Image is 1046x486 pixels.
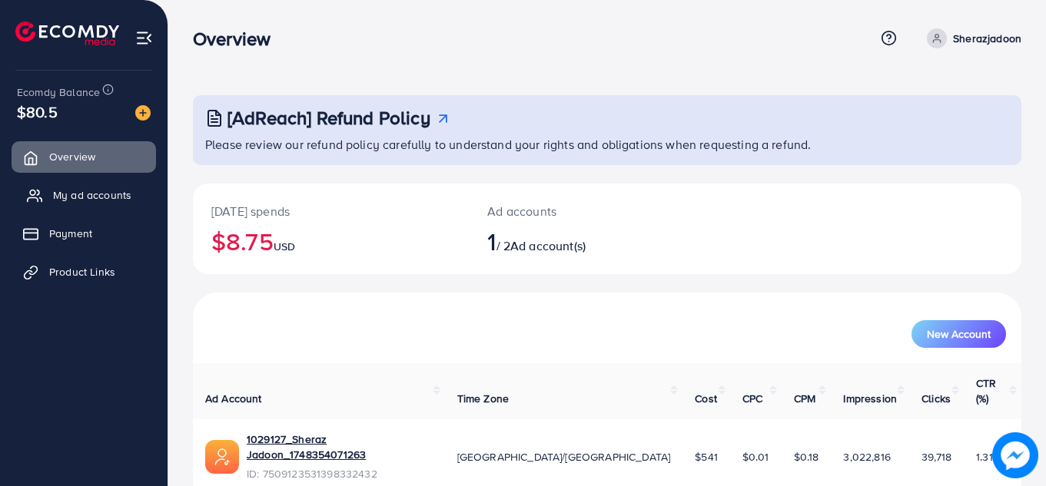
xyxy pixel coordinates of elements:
[247,431,433,463] a: 1029127_Sheraz Jadoon_1748354071263
[912,320,1006,348] button: New Account
[921,391,951,406] span: Clicks
[457,391,509,406] span: Time Zone
[205,391,262,406] span: Ad Account
[211,202,450,220] p: [DATE] spends
[135,29,153,47] img: menu
[135,105,151,121] img: image
[921,28,1021,48] a: Sherazjadoon
[742,449,769,465] span: $0.01
[843,391,897,406] span: Impression
[976,375,996,406] span: CTR (%)
[17,84,100,100] span: Ecomdy Balance
[976,449,993,465] span: 1.31
[205,135,1012,154] p: Please review our refund policy carefully to understand your rights and obligations when requesti...
[695,391,717,406] span: Cost
[927,329,991,339] span: New Account
[17,101,58,123] span: $80.5
[457,449,671,465] span: [GEOGRAPHIC_DATA]/[GEOGRAPHIC_DATA]
[843,449,890,465] span: 3,022,816
[12,141,156,172] a: Overview
[53,187,131,203] span: My ad accounts
[49,226,92,241] span: Payment
[15,21,119,45] img: logo
[247,466,433,481] span: ID: 7509123531398332432
[12,180,156,210] a: My ad accounts
[695,449,718,465] span: $541
[274,239,295,254] span: USD
[953,29,1021,48] p: Sherazjadoon
[487,223,496,259] span: 1
[49,264,115,279] span: Product Links
[921,449,951,465] span: 39,718
[205,440,239,474] img: ic-ads-acc.e4c84228.svg
[992,432,1038,478] img: image
[794,391,815,406] span: CPM
[193,28,283,50] h3: Overview
[12,256,156,287] a: Product Links
[510,237,586,254] span: Ad account(s)
[227,107,430,129] h3: [AdReach] Refund Policy
[49,149,95,164] span: Overview
[742,391,762,406] span: CPC
[487,226,658,256] h2: / 2
[487,202,658,220] p: Ad accounts
[12,218,156,249] a: Payment
[794,449,819,465] span: $0.18
[211,226,450,256] h2: $8.75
